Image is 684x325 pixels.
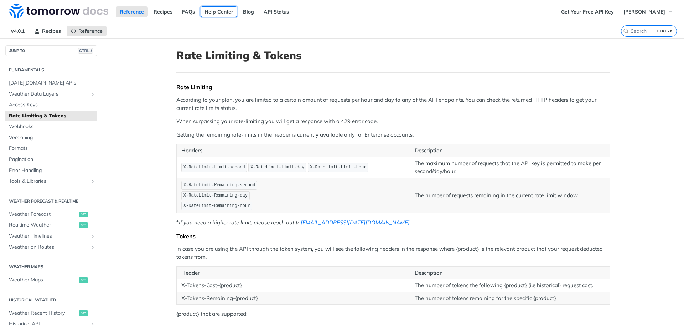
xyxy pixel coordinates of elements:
[5,308,97,319] a: Weather Recent Historyget
[177,266,410,279] th: Header
[176,131,610,139] p: Getting the remaining rate-limits in the header is currently available only for Enterprise accounts:
[9,178,88,185] span: Tools & Libraries
[90,91,95,97] button: Show subpages for Weather Data Layers
[181,147,405,155] p: Headers
[557,6,618,17] a: Get Your Free API Key
[5,209,97,220] a: Weather Forecastget
[410,266,610,279] th: Description
[250,165,304,170] span: X-RateLimit-Limit-day
[5,67,97,73] h2: Fundamentals
[177,292,410,305] td: X-Tokens-Remaining-{product}
[90,178,95,184] button: Show subpages for Tools & Libraries
[410,279,610,292] td: The number of tokens the following {product} (i.e historical) request cost.
[79,310,88,316] span: get
[183,193,248,198] span: X-RateLimit-Remaining-day
[78,48,93,54] span: CTRL-/
[78,28,103,34] span: Reference
[90,244,95,250] button: Show subpages for Weather on Routes
[79,212,88,217] span: get
[179,219,411,226] em: If you need a higher rate limit, please reach out to .
[5,242,97,253] a: Weather on RoutesShow subpages for Weather on Routes
[183,203,250,208] span: X-RateLimit-Remaining-hour
[5,121,97,132] a: Webhooks
[9,233,88,240] span: Weather Timelines
[7,26,28,36] span: v4.0.1
[176,49,610,62] h1: Rate Limiting & Tokens
[176,83,610,91] div: Rate Limiting
[301,219,410,226] a: [EMAIL_ADDRESS][DATE][DOMAIN_NAME]
[176,310,610,318] p: {product} that are supported:
[9,80,95,87] span: [DATE][DOMAIN_NAME] APIs
[183,165,245,170] span: X-RateLimit-Limit-second
[5,45,97,56] button: JUMP TOCTRL-/
[79,222,88,228] span: get
[9,167,95,174] span: Error Handling
[9,123,95,130] span: Webhooks
[176,96,610,112] p: According to your plan, you are limited to a certain amount of requests per hour and day to any o...
[9,211,77,218] span: Weather Forecast
[5,143,97,154] a: Formats
[5,264,97,270] h2: Weather Maps
[9,222,77,229] span: Realtime Weather
[415,192,605,200] p: The number of requests remaining in the current rate limit window.
[42,28,61,34] span: Recipes
[9,276,77,284] span: Weather Maps
[9,134,95,141] span: Versioning
[5,111,97,121] a: Rate Limiting & Tokens
[260,6,293,17] a: API Status
[623,9,665,15] span: [PERSON_NAME]
[5,231,97,242] a: Weather TimelinesShow subpages for Weather Timelines
[5,89,97,100] a: Weather Data LayersShow subpages for Weather Data Layers
[30,26,65,36] a: Recipes
[9,4,108,18] img: Tomorrow.io Weather API Docs
[79,277,88,283] span: get
[9,91,88,98] span: Weather Data Layers
[116,6,148,17] a: Reference
[239,6,258,17] a: Blog
[9,156,95,163] span: Pagination
[5,132,97,143] a: Versioning
[9,145,95,152] span: Formats
[9,101,95,108] span: Access Keys
[620,6,677,17] button: [PERSON_NAME]
[410,292,610,305] td: The number of tokens remaining for the specific {product}
[150,6,176,17] a: Recipes
[5,275,97,285] a: Weather Mapsget
[201,6,237,17] a: Help Center
[5,78,97,88] a: [DATE][DOMAIN_NAME] APIs
[415,147,605,155] p: Description
[183,183,255,188] span: X-RateLimit-Remaining-second
[5,176,97,187] a: Tools & LibrariesShow subpages for Tools & Libraries
[90,233,95,239] button: Show subpages for Weather Timelines
[176,245,610,261] p: In case you are using the API through the token system, you will see the following headers in the...
[5,297,97,303] h2: Historical Weather
[310,165,366,170] span: X-RateLimit-Limit-hour
[9,244,88,251] span: Weather on Routes
[176,233,610,240] div: Tokens
[623,28,629,34] svg: Search
[415,159,605,176] p: The maximum number of requests that the API key is permitted to make per second/day/hour.
[178,6,199,17] a: FAQs
[5,165,97,176] a: Error Handling
[5,198,97,204] h2: Weather Forecast & realtime
[67,26,107,36] a: Reference
[5,100,97,110] a: Access Keys
[9,112,95,120] span: Rate Limiting & Tokens
[5,220,97,230] a: Realtime Weatherget
[176,117,610,126] p: When surpassing your rate-limiting you will get a response with a 429 error code.
[9,310,77,317] span: Weather Recent History
[177,279,410,292] td: X-Tokens-Cost-{product}
[5,154,97,165] a: Pagination
[655,27,675,35] kbd: CTRL-K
